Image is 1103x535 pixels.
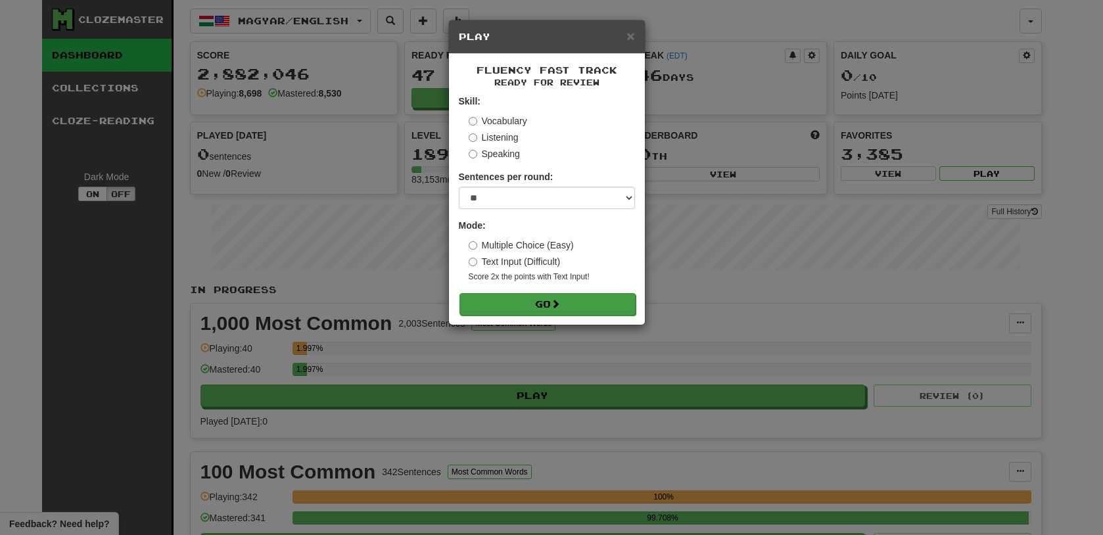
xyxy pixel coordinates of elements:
[459,77,635,88] small: Ready for Review
[459,170,553,183] label: Sentences per round:
[626,29,634,43] button: Close
[469,133,477,142] input: Listening
[469,114,527,128] label: Vocabulary
[477,64,617,76] span: Fluency Fast Track
[469,239,574,252] label: Multiple Choice (Easy)
[459,220,486,231] strong: Mode:
[459,293,636,315] button: Go
[469,117,477,126] input: Vocabulary
[459,30,635,43] h5: Play
[469,147,520,160] label: Speaking
[469,258,477,266] input: Text Input (Difficult)
[469,131,519,144] label: Listening
[469,271,635,283] small: Score 2x the points with Text Input !
[469,150,477,158] input: Speaking
[469,241,477,250] input: Multiple Choice (Easy)
[626,28,634,43] span: ×
[459,96,481,106] strong: Skill:
[469,255,561,268] label: Text Input (Difficult)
